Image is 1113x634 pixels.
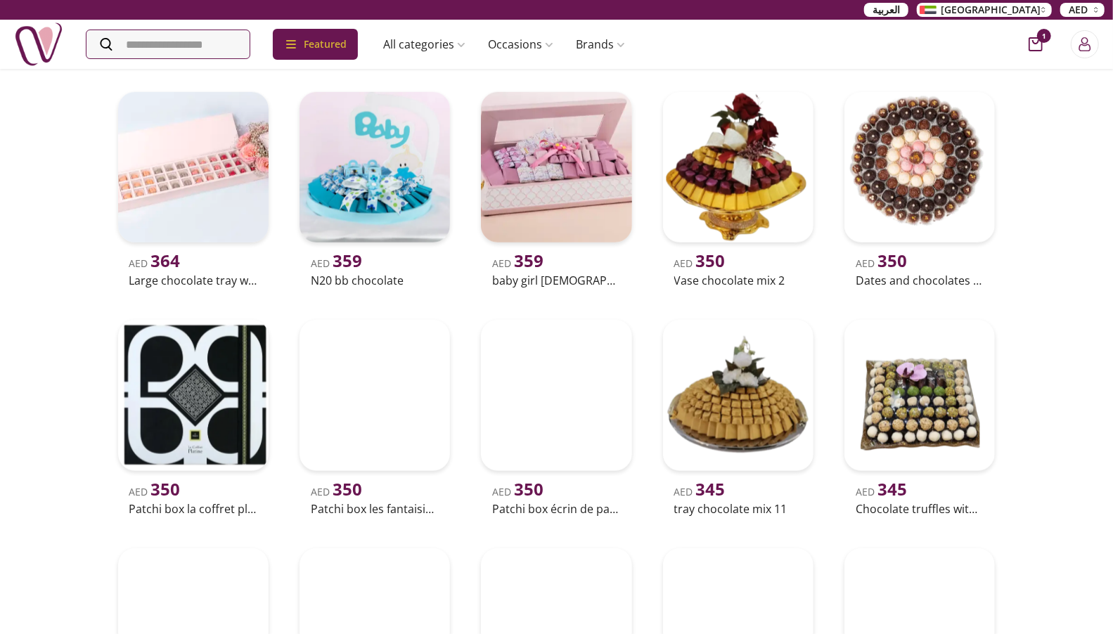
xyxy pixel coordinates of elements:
[856,272,984,289] h2: Dates and chocolates hamper by njd
[917,3,1052,17] button: [GEOGRAPHIC_DATA]
[1029,37,1043,51] button: cart-button
[300,320,450,470] img: uae-gifts-Patchi Box Les Fantaisies Carrées
[514,249,543,272] span: 359
[674,257,726,270] span: AED
[657,314,819,519] a: uae-gifts-tray chocolate mix 11AED 345tray chocolate mix 11
[112,314,274,519] a: uae-gifts-Patchi Box La Coffret PlatineAED 350Patchi box la coffret platine
[492,500,620,517] h2: Patchi box écrin de patchi
[294,86,456,292] a: uae-gifts-N20 BB ChocolateAED 359N20 bb chocolate
[311,500,439,517] h2: Patchi box les fantaisies carrées
[481,92,631,242] img: uae-gifts-baby girl 8
[514,477,543,500] span: 350
[1037,29,1051,43] span: 1
[674,485,726,498] span: AED
[657,86,819,292] a: uae-gifts-Vase chocolate mix 2AED 350Vase chocolate mix 2
[1071,30,1099,58] button: Login
[856,485,907,498] span: AED
[492,272,620,289] h2: baby girl [DEMOGRAPHIC_DATA]
[873,3,900,17] span: العربية
[14,20,63,69] img: Nigwa-uae-gifts
[941,3,1041,17] span: [GEOGRAPHIC_DATA]
[112,86,274,292] a: uae-gifts-Large Chocolate tray with Bouquet and Necklace by NJDAED 364Large chocolate tray with b...
[565,30,636,58] a: Brands
[674,500,802,517] h2: tray chocolate mix 11
[839,86,1001,292] a: uae-gifts-Dates and Chocolates Hamper by NJDAED 350Dates and chocolates hamper by njd
[481,320,631,470] img: uae-gifts-Patchi Box Écrin De Patchi
[856,257,907,270] span: AED
[311,272,439,289] h2: N20 bb chocolate
[129,272,257,289] h2: Large chocolate tray with bouquet and necklace by njd
[844,320,995,470] img: uae-gifts-Chocolate truffles with nuts
[1060,3,1105,17] button: AED
[696,249,726,272] span: 350
[129,257,181,270] span: AED
[118,320,269,470] img: uae-gifts-Patchi Box La Coffret Platine
[877,249,907,272] span: 350
[333,477,362,500] span: 350
[663,92,813,242] img: uae-gifts-Vase chocolate mix 2
[475,86,637,292] a: uae-gifts-baby girl 8AED 359baby girl [DEMOGRAPHIC_DATA]
[475,314,637,519] a: uae-gifts-Patchi Box Écrin De PatchiAED 350Patchi box écrin de patchi
[294,314,456,519] a: uae-gifts-Patchi Box Les Fantaisies CarréesAED 350Patchi box les fantaisies carrées
[300,92,450,242] img: uae-gifts-N20 BB Chocolate
[663,320,813,470] img: uae-gifts-tray chocolate mix 11
[151,477,181,500] span: 350
[118,92,269,242] img: uae-gifts-Large Chocolate tray with Bouquet and Necklace by NJD
[86,30,250,58] input: Search
[129,500,257,517] h2: Patchi box la coffret platine
[129,485,181,498] span: AED
[844,92,995,242] img: uae-gifts-Dates and Chocolates Hamper by NJD
[920,6,937,14] img: Arabic_dztd3n.png
[477,30,565,58] a: Occasions
[273,29,358,60] div: Featured
[696,477,726,500] span: 345
[839,314,1001,519] a: uae-gifts-Chocolate truffles with nutsAED 345Chocolate truffles with nuts
[492,257,543,270] span: AED
[151,249,181,272] span: 364
[877,477,907,500] span: 345
[311,257,362,270] span: AED
[674,272,802,289] h2: Vase chocolate mix 2
[1069,3,1088,17] span: AED
[311,485,362,498] span: AED
[372,30,477,58] a: All categories
[856,500,984,517] h2: Chocolate truffles with nuts
[492,485,543,498] span: AED
[333,249,362,272] span: 359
